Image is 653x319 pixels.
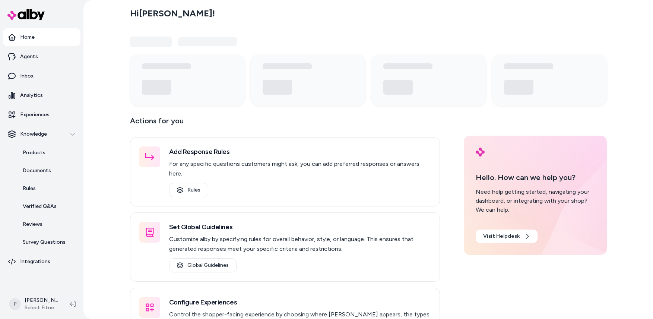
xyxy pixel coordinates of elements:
[130,8,215,19] h2: Hi [PERSON_NAME] !
[23,221,42,228] p: Reviews
[3,86,80,104] a: Analytics
[169,222,431,232] h3: Set Global Guidelines
[23,239,66,246] p: Survey Questions
[169,146,431,157] h3: Add Response Rules
[7,9,45,20] img: alby Logo
[20,53,38,60] p: Agents
[23,149,45,157] p: Products
[476,187,595,214] div: Need help getting started, navigating your dashboard, or integrating with your shop? We can help.
[15,215,80,233] a: Reviews
[15,180,80,198] a: Rules
[169,234,431,254] p: Customize alby by specifying rules for overall behavior, style, or language. This ensures that ge...
[130,115,440,133] p: Actions for you
[20,72,34,80] p: Inbox
[169,258,237,272] a: Global Guidelines
[15,198,80,215] a: Verified Q&As
[23,185,36,192] p: Rules
[476,148,485,157] img: alby Logo
[15,162,80,180] a: Documents
[20,34,35,41] p: Home
[20,92,43,99] p: Analytics
[4,292,64,316] button: P[PERSON_NAME]Select Fitness
[20,258,50,265] p: Integrations
[25,297,58,304] p: [PERSON_NAME]
[20,111,50,119] p: Experiences
[3,67,80,85] a: Inbox
[476,230,538,243] a: Visit Helpdesk
[23,203,57,210] p: Verified Q&As
[15,233,80,251] a: Survey Questions
[3,253,80,271] a: Integrations
[3,106,80,124] a: Experiences
[169,159,431,179] p: For any specific questions customers might ask, you can add preferred responses or answers here.
[20,130,47,138] p: Knowledge
[15,144,80,162] a: Products
[23,167,51,174] p: Documents
[3,48,80,66] a: Agents
[169,297,431,307] h3: Configure Experiences
[3,28,80,46] a: Home
[476,172,595,183] p: Hello. How can we help you?
[9,298,21,310] span: P
[25,304,58,312] span: Select Fitness
[3,125,80,143] button: Knowledge
[169,183,208,197] a: Rules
